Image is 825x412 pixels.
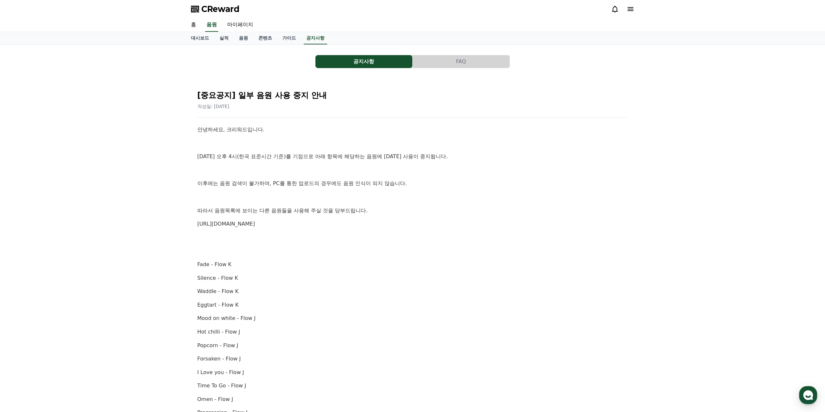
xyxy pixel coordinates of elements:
a: 공지사항 [304,32,327,44]
p: Eggtart - Flow K [197,301,628,309]
p: Hot chilli - Flow J [197,328,628,336]
button: 공지사항 [315,55,412,68]
a: 음원 [234,32,253,44]
a: 대시보드 [186,32,214,44]
p: 안녕하세요, 크리워드입니다. [197,125,628,134]
a: [URL][DOMAIN_NAME] [197,221,255,227]
a: CReward [191,4,240,14]
p: [DATE] 오후 4시(한국 표준시간 기준)를 기점으로 아래 항목에 해당하는 음원에 [DATE] 사용이 중지됩니다. [197,152,628,161]
p: Silence - Flow K [197,274,628,282]
span: 홈 [20,215,24,220]
a: 음원 [205,18,218,32]
a: 마이페이지 [222,18,258,32]
span: 작성일: [DATE] [197,104,230,109]
p: 따라서 음원목록에 보이는 다른 음원들을 사용해 주실 것을 당부드립니다. [197,206,628,215]
p: 이후에는 음원 검색이 불가하며, PC를 통한 업로드의 경우에도 음원 인식이 되지 않습니다. [197,179,628,188]
span: 설정 [100,215,108,220]
a: 가이드 [277,32,301,44]
a: 홈 [2,206,43,222]
p: Forsaken - Flow J [197,355,628,363]
span: 대화 [59,216,67,221]
a: 콘텐츠 [253,32,277,44]
a: 설정 [84,206,124,222]
p: I Love you - Flow J [197,368,628,377]
a: 대화 [43,206,84,222]
p: Time To Go - Flow J [197,382,628,390]
a: 홈 [186,18,201,32]
p: Waddle - Flow K [197,287,628,296]
p: Mood on white - Flow J [197,314,628,323]
h2: [중요공지] 일부 음원 사용 중지 안내 [197,90,628,100]
a: FAQ [413,55,510,68]
p: Omen - Flow J [197,395,628,404]
button: FAQ [413,55,510,68]
p: Popcorn - Flow J [197,341,628,350]
span: CReward [201,4,240,14]
p: Fade - Flow K [197,260,628,269]
a: 실적 [214,32,234,44]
